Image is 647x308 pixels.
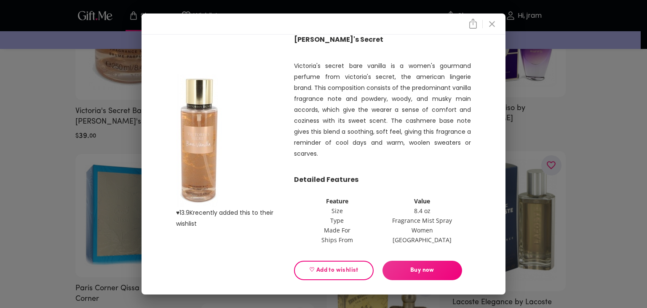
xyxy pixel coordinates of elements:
[294,261,374,280] button: ♡ Add to wishlist
[466,17,480,31] button: close
[295,235,379,244] td: Ships From
[295,206,379,215] td: Size
[380,197,464,205] th: Value
[301,266,366,275] span: ♡ Add to wishlist
[380,216,464,225] td: Fragrance Mist Spray
[380,226,464,235] td: Women
[176,74,222,207] img: product image
[295,216,379,225] td: Type
[485,17,499,31] button: close
[382,266,462,275] span: Buy now
[295,226,379,235] td: Made For
[380,206,464,215] td: 8.4 oz
[176,207,294,229] p: ♥ 13.9K recently added this to their wishlist
[295,197,379,205] th: Feature
[294,60,471,159] p: Victoria's secret bare vanilla is a women's gourmand perfume from victoria's secret, the american...
[294,174,471,185] p: Detailed Features
[382,261,462,280] button: Buy now
[380,235,464,244] td: [GEOGRAPHIC_DATA]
